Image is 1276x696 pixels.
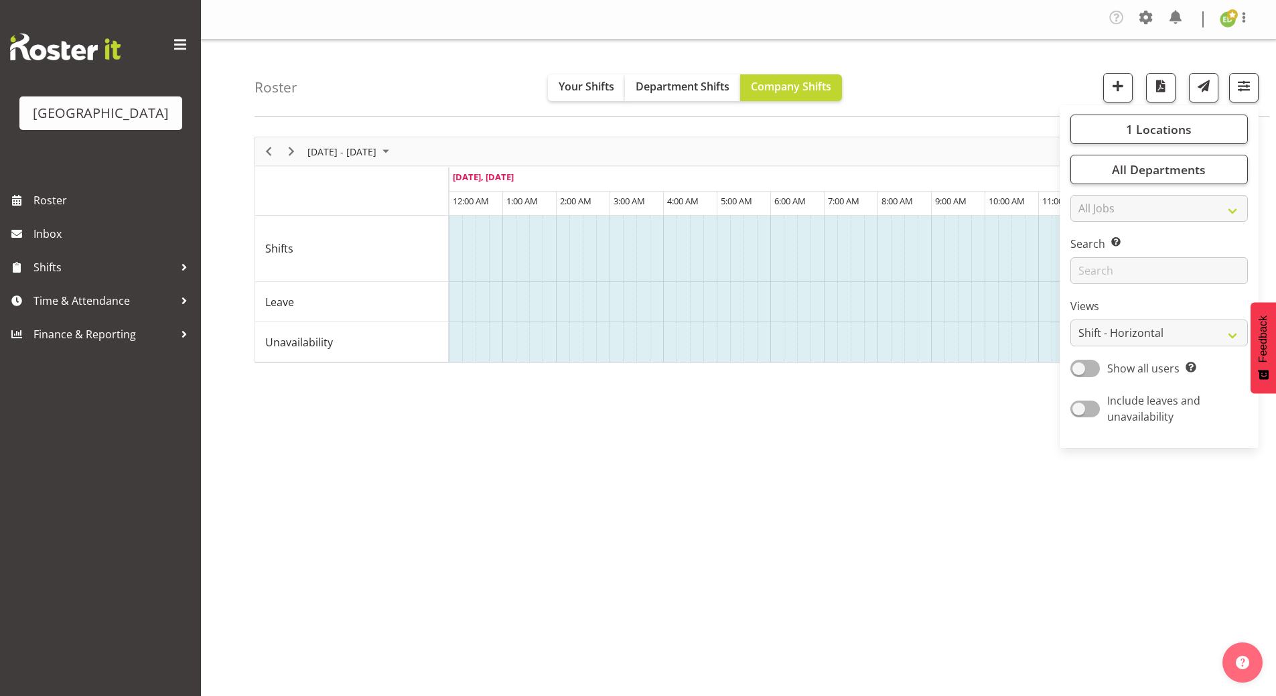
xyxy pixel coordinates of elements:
[636,79,729,94] span: Department Shifts
[935,195,967,207] span: 9:00 AM
[1107,393,1200,424] span: Include leaves and unavailability
[33,190,194,210] span: Roster
[559,79,614,94] span: Your Shifts
[255,137,1222,363] div: Timeline Week of September 3, 2025
[740,74,842,101] button: Company Shifts
[1112,161,1206,178] span: All Departments
[1070,115,1248,144] button: 1 Locations
[1103,73,1133,102] button: Add a new shift
[721,195,752,207] span: 5:00 AM
[1070,298,1248,314] label: Views
[283,143,301,160] button: Next
[774,195,806,207] span: 6:00 AM
[265,334,333,350] span: Unavailability
[453,171,514,183] span: [DATE], [DATE]
[1229,73,1259,102] button: Filter Shifts
[453,195,489,207] span: 12:00 AM
[10,33,121,60] img: Rosterit website logo
[306,143,378,160] span: [DATE] - [DATE]
[1257,316,1269,362] span: Feedback
[280,137,303,165] div: Next
[1070,257,1248,284] input: Search
[1042,195,1078,207] span: 11:00 AM
[33,103,169,123] div: [GEOGRAPHIC_DATA]
[1070,155,1248,184] button: All Departments
[1189,73,1218,102] button: Send a list of all shifts for the selected filtered period to all rostered employees.
[33,257,174,277] span: Shifts
[265,294,294,310] span: Leave
[548,74,625,101] button: Your Shifts
[1251,302,1276,393] button: Feedback - Show survey
[33,324,174,344] span: Finance & Reporting
[257,137,280,165] div: Previous
[1107,361,1180,376] span: Show all users
[305,143,395,160] button: September 01 - 07, 2025
[255,216,449,282] td: Shifts resource
[255,80,297,95] h4: Roster
[751,79,831,94] span: Company Shifts
[1070,236,1248,252] label: Search
[255,322,449,362] td: Unavailability resource
[828,195,859,207] span: 7:00 AM
[881,195,913,207] span: 8:00 AM
[667,195,699,207] span: 4:00 AM
[265,240,293,257] span: Shifts
[33,291,174,311] span: Time & Attendance
[989,195,1025,207] span: 10:00 AM
[33,224,194,244] span: Inbox
[1220,11,1236,27] img: emma-dowman11789.jpg
[1236,656,1249,669] img: help-xxl-2.png
[1126,121,1192,137] span: 1 Locations
[506,195,538,207] span: 1:00 AM
[625,74,740,101] button: Department Shifts
[560,195,591,207] span: 2:00 AM
[255,282,449,322] td: Leave resource
[260,143,278,160] button: Previous
[614,195,645,207] span: 3:00 AM
[1146,73,1176,102] button: Download a PDF of the roster according to the set date range.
